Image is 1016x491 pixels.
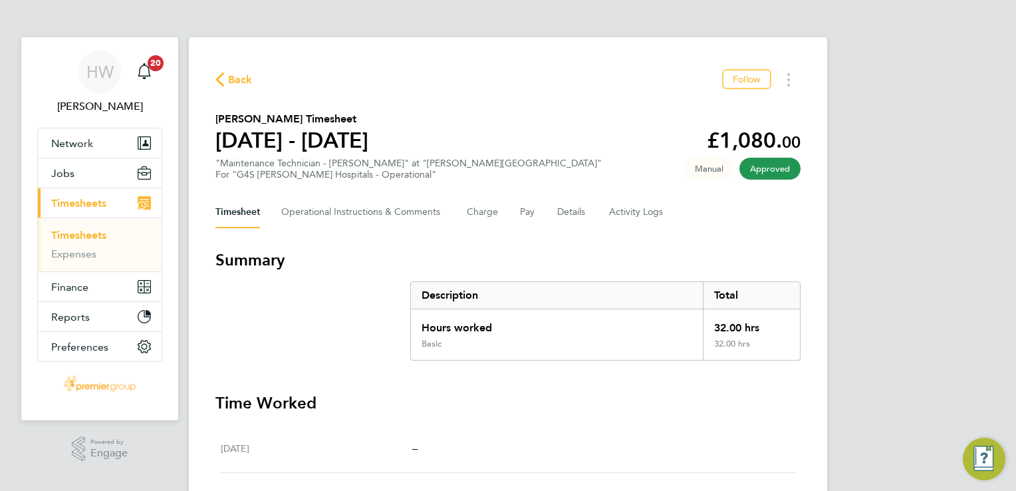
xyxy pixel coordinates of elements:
h3: Summary [215,249,801,271]
div: 32.00 hrs [703,309,800,339]
button: Activity Logs [609,196,665,228]
button: Reports [38,302,162,331]
span: HW [86,63,114,81]
span: 20 [148,55,164,71]
span: Engage [90,448,128,459]
div: Total [703,282,800,309]
button: Finance [38,272,162,301]
h1: [DATE] - [DATE] [215,127,368,154]
div: Hours worked [411,309,703,339]
a: Powered byEngage [72,436,128,462]
div: [DATE] [221,440,412,456]
a: 20 [131,51,158,93]
button: Charge [467,196,499,228]
span: Reports [51,311,90,323]
button: Details [557,196,588,228]
button: Timesheets Menu [777,69,801,90]
button: Jobs [38,158,162,188]
span: – [412,442,418,454]
span: Back [228,72,253,88]
div: For "G4S [PERSON_NAME] Hospitals - Operational" [215,169,602,180]
button: Pay [520,196,536,228]
h2: [PERSON_NAME] Timesheet [215,111,368,127]
button: Timesheets [38,188,162,218]
span: Powered by [90,436,128,448]
a: Timesheets [51,229,106,242]
div: 32.00 hrs [703,339,800,360]
span: 00 [782,132,801,152]
div: Description [411,282,703,309]
button: Operational Instructions & Comments [281,196,445,228]
div: Summary [410,281,801,361]
a: HW[PERSON_NAME] [37,51,162,114]
a: Go to home page [37,375,162,397]
span: Jobs [51,167,74,180]
span: Hannah Watkins [37,98,162,114]
span: Finance [51,281,88,293]
button: Timesheet [215,196,260,228]
div: Basic [422,339,442,349]
button: Engage Resource Center [963,438,1005,480]
img: premier-logo-retina.png [64,375,135,397]
h3: Time Worked [215,393,801,414]
span: Network [51,137,93,150]
a: Expenses [51,247,96,260]
span: This timesheet was manually created. [684,158,734,180]
span: This timesheet has been approved. [739,158,801,180]
button: Preferences [38,332,162,361]
span: Preferences [51,341,108,353]
app-decimal: £1,080. [707,128,801,153]
span: Follow [733,73,761,85]
nav: Main navigation [21,37,178,420]
button: Back [215,71,253,88]
button: Network [38,128,162,158]
button: Follow [722,69,771,89]
div: "Maintenance Technician - [PERSON_NAME]" at "[PERSON_NAME][GEOGRAPHIC_DATA]" [215,158,602,180]
div: Timesheets [38,218,162,271]
span: Timesheets [51,197,106,210]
